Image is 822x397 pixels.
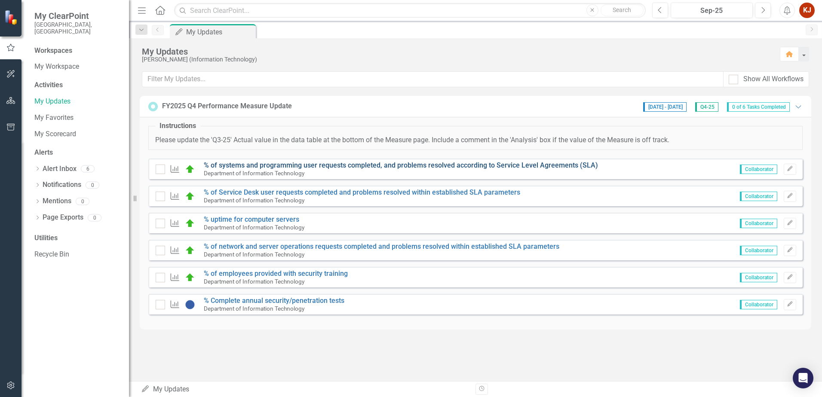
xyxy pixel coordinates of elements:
a: Mentions [43,196,71,206]
a: Recycle Bin [34,250,120,260]
span: Q4-25 [695,102,718,112]
span: Collaborator [740,192,777,201]
span: Search [613,6,631,13]
div: My Updates [186,27,254,37]
a: % Complete annual security/penetration tests [204,296,344,305]
div: Open Intercom Messenger [793,368,813,388]
small: Department of Information Technology [204,305,304,312]
a: % of employees provided with security training [204,269,348,278]
a: % of network and server operations requests completed and problems resolved within established SL... [204,242,559,250]
div: My Updates [142,47,771,56]
a: My Workspace [34,62,120,72]
img: On Track (80% or higher) [185,218,195,229]
span: [DATE] - [DATE] [643,102,687,112]
span: Collaborator [740,219,777,228]
div: Utilities [34,233,120,243]
button: Sep-25 [671,3,753,18]
a: % of systems and programming user requests completed, and problems resolved according to Service ... [204,161,598,169]
div: 0 [88,214,101,221]
div: 6 [81,165,95,173]
span: Collaborator [740,300,777,309]
div: Alerts [34,148,120,158]
span: Collaborator [740,246,777,255]
span: 0 of 6 Tasks Completed [727,102,790,112]
small: Department of Information Technology [204,197,304,204]
div: Activities [34,80,120,90]
a: Page Exports [43,213,83,223]
a: Notifications [43,180,81,190]
div: Show All Workflows [743,74,804,84]
div: 0 [76,198,89,205]
a: % of Service Desk user requests completed and problems resolved within established SLA parameters [204,188,520,196]
img: On Track (80% or higher) [185,272,195,283]
div: Sep-25 [674,6,750,16]
small: Department of Information Technology [204,251,304,258]
div: 0 [86,181,99,189]
div: Workspaces [34,46,72,56]
small: Department of Information Technology [204,170,304,177]
div: My Updates [141,385,469,394]
div: FY2025 Q4 Performance Measure Update [162,101,292,111]
legend: Instructions [155,121,200,131]
a: My Scorecard [34,129,120,139]
input: Search ClearPoint... [174,3,646,18]
img: On Track (80% or higher) [185,191,195,202]
span: Collaborator [740,165,777,174]
img: On Track (80% or higher) [185,245,195,256]
p: Please update the 'Q3-25' Actual value in the data table at the bottom of the Measure page. Inclu... [155,135,796,145]
img: On Track (80% or higher) [185,164,195,174]
a: Alert Inbox [43,164,77,174]
span: Collaborator [740,273,777,282]
a: % uptime for computer servers [204,215,299,223]
img: ClearPoint Strategy [4,10,19,25]
small: Department of Information Technology [204,278,304,285]
div: [PERSON_NAME] (Information Technology) [142,56,771,63]
img: Not started/Data not yet available [185,299,195,310]
span: My ClearPoint [34,11,120,21]
button: KJ [799,3,815,18]
button: Search [601,4,644,16]
input: Filter My Updates... [142,71,724,87]
small: Department of Information Technology [204,224,304,231]
a: My Updates [34,97,120,107]
small: [GEOGRAPHIC_DATA], [GEOGRAPHIC_DATA] [34,21,120,35]
a: My Favorites [34,113,120,123]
